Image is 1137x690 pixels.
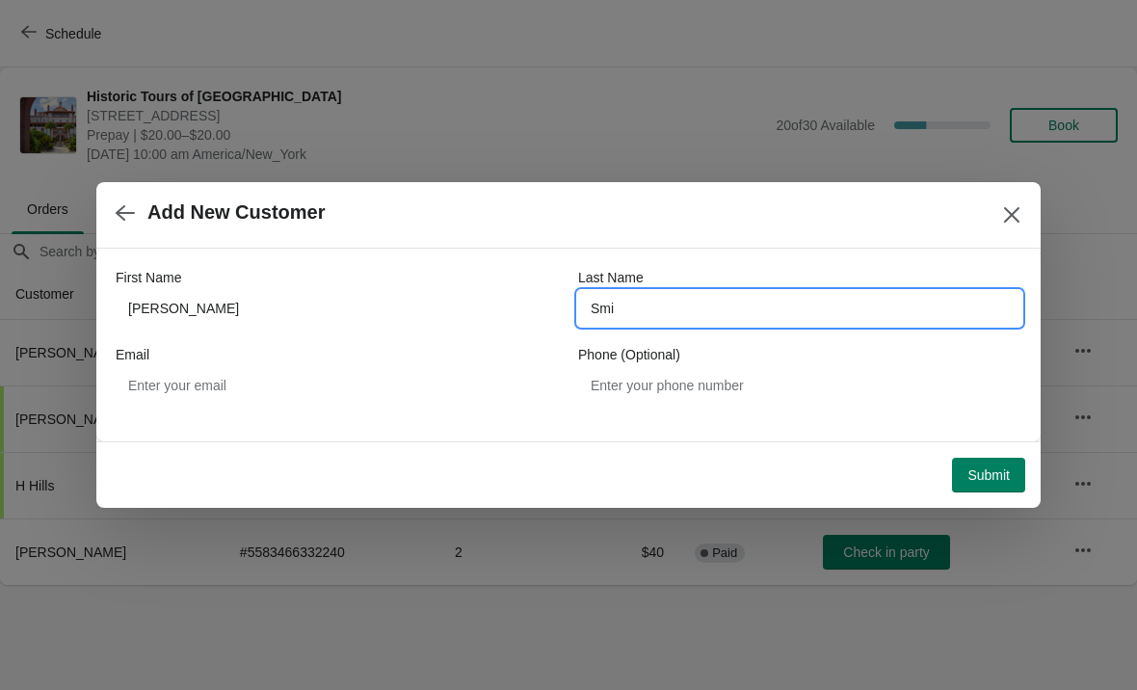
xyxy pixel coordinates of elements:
[578,268,644,287] label: Last Name
[578,291,1021,326] input: Smith
[578,368,1021,403] input: Enter your phone number
[994,198,1029,232] button: Close
[967,467,1010,483] span: Submit
[578,345,680,364] label: Phone (Optional)
[147,201,325,224] h2: Add New Customer
[116,291,559,326] input: John
[952,458,1025,492] button: Submit
[116,345,149,364] label: Email
[116,368,559,403] input: Enter your email
[116,268,181,287] label: First Name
